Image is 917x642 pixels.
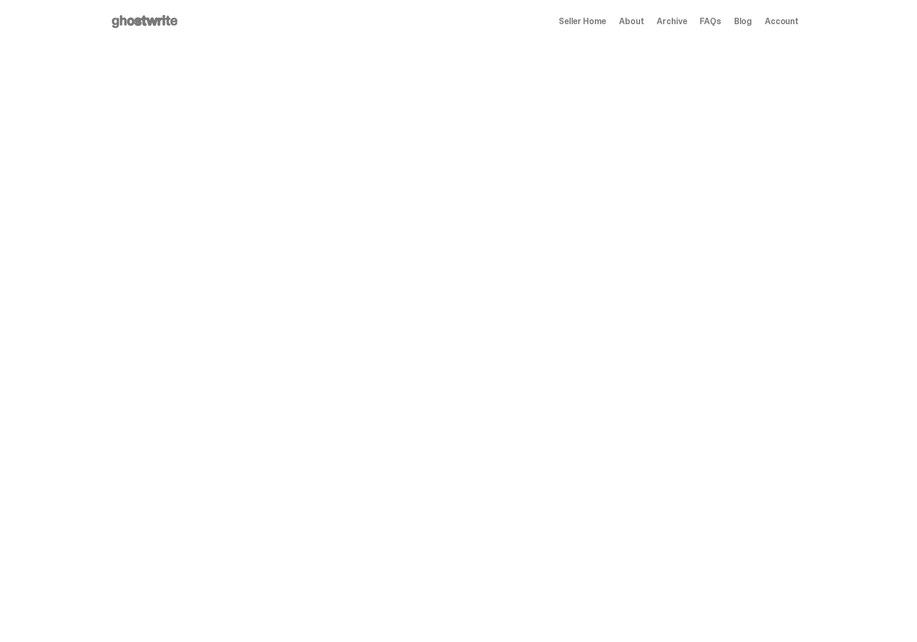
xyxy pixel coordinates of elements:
[619,17,644,26] a: About
[657,17,687,26] a: Archive
[765,17,799,26] a: Account
[700,17,721,26] a: FAQs
[734,17,752,26] a: Blog
[559,17,606,26] a: Seller Home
